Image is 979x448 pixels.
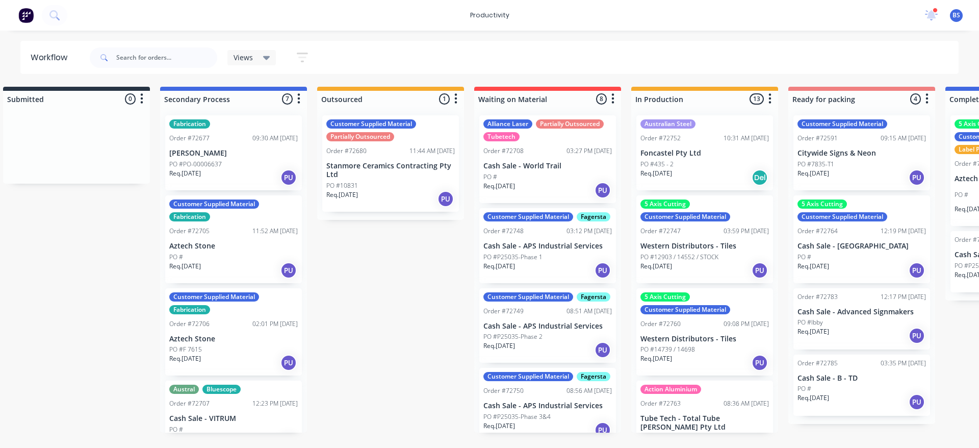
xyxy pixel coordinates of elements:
[566,227,612,236] div: 03:12 PM [DATE]
[793,355,930,416] div: Order #7278503:35 PM [DATE]Cash Sale - B - TDPO #Req.[DATE]PU
[793,288,930,350] div: Order #7278312:17 PM [DATE]Cash Sale - Advanced SignmakersPO #IbbyReq.[DATE]PU
[169,305,210,314] div: Fabrication
[169,292,259,302] div: Customer Supplied Material
[640,345,695,354] p: PO #14739 / 14698
[640,149,769,158] p: Foncastel Pty Ltd
[169,119,210,129] div: Fabrication
[483,412,551,421] p: PO #P25035-Phase 3&4
[640,414,769,432] p: Tube Tech - Total Tube [PERSON_NAME] Pty Ltd
[640,253,718,262] p: PO #12903 / 14552 / STOCK
[640,354,672,363] p: Req. [DATE]
[483,372,573,381] div: Customer Supplied Material
[724,319,769,329] div: 09:08 PM [DATE]
[169,262,201,271] p: Req. [DATE]
[202,385,241,394] div: Bluescope
[483,172,497,182] p: PO #
[169,399,210,408] div: Order #72707
[797,212,887,221] div: Customer Supplied Material
[169,253,183,262] p: PO #
[169,345,202,354] p: PO #F 7615
[595,422,611,438] div: PU
[797,119,887,129] div: Customer Supplied Material
[640,319,681,329] div: Order #72760
[595,182,611,198] div: PU
[797,242,926,251] p: Cash Sale - [GEOGRAPHIC_DATA]
[640,305,730,314] div: Customer Supplied Material
[566,386,612,395] div: 08:56 AM [DATE]
[479,368,616,443] div: Customer Supplied MaterialFagerstaOrder #7275008:56 AM [DATE]Cash Sale - APS Industrial ServicesP...
[169,242,298,251] p: Aztech Stone
[797,149,926,158] p: Citywide Signs & Neon
[909,169,925,186] div: PU
[483,322,612,331] p: Cash Sale - APS Industrial Services
[952,11,960,20] span: BS
[169,335,298,343] p: Aztech Stone
[640,160,674,169] p: PO #435 - 2
[483,119,532,129] div: Alliance Laser
[169,319,210,329] div: Order #72706
[326,162,455,179] p: Stanmore Ceramics Contracting Pty Ltd
[483,132,520,141] div: Tubetech
[483,146,524,156] div: Order #72708
[326,181,358,190] p: PO #10831
[636,288,773,376] div: 5 Axis CuttingCustomer Supplied MaterialOrder #7276009:08 PM [DATE]Western Distributors - TilesPO...
[636,195,773,283] div: 5 Axis CuttingCustomer Supplied MaterialOrder #7274703:59 PM [DATE]Western Distributors - TilesPO...
[322,115,459,212] div: Customer Supplied MaterialPartially OutsourcedOrder #7268011:44 AM [DATE]Stanmore Ceramics Contra...
[636,115,773,190] div: Australian SteelOrder #7275210:31 AM [DATE]Foncastel Pty LtdPO #435 - 2Req.[DATE]Del
[881,292,926,302] div: 12:17 PM [DATE]
[640,242,769,251] p: Western Distributors - Tiles
[724,134,769,143] div: 10:31 AM [DATE]
[909,394,925,410] div: PU
[640,200,690,209] div: 5 Axis Cutting
[252,399,298,408] div: 12:23 PM [DATE]
[483,212,573,221] div: Customer Supplied Material
[909,328,925,344] div: PU
[18,8,34,23] img: Factory
[797,327,829,336] p: Req. [DATE]
[479,288,616,363] div: Customer Supplied MaterialFagerstaOrder #7274908:51 AM [DATE]Cash Sale - APS Industrial ServicesP...
[169,425,183,434] p: PO #
[640,335,769,343] p: Western Distributors - Tiles
[165,288,302,376] div: Customer Supplied MaterialFabricationOrder #7270602:01 PM [DATE]Aztech StonePO #F 7615Req.[DATE]PU
[252,227,298,236] div: 11:52 AM [DATE]
[483,402,612,410] p: Cash Sale - APS Industrial Services
[797,359,838,368] div: Order #72785
[169,200,259,209] div: Customer Supplied Material
[640,227,681,236] div: Order #72747
[483,227,524,236] div: Order #72748
[577,212,610,221] div: Fagersta
[280,355,297,371] div: PU
[479,115,616,203] div: Alliance LaserPartially OutsourcedTubetechOrder #7270803:27 PM [DATE]Cash Sale - World TrailPO #R...
[640,292,690,302] div: 5 Axis Cutting
[797,227,838,236] div: Order #72764
[640,212,730,221] div: Customer Supplied Material
[881,359,926,368] div: 03:35 PM [DATE]
[483,307,524,316] div: Order #72749
[483,162,612,170] p: Cash Sale - World Trail
[169,169,201,178] p: Req. [DATE]
[595,342,611,358] div: PU
[797,134,838,143] div: Order #72591
[566,307,612,316] div: 08:51 AM [DATE]
[169,149,298,158] p: [PERSON_NAME]
[881,227,926,236] div: 12:19 PM [DATE]
[797,169,829,178] p: Req. [DATE]
[116,47,217,68] input: Search for orders...
[252,319,298,329] div: 02:01 PM [DATE]
[881,134,926,143] div: 09:15 AM [DATE]
[797,262,829,271] p: Req. [DATE]
[437,191,454,207] div: PU
[31,52,72,64] div: Workflow
[797,308,926,316] p: Cash Sale - Advanced Signmakers
[169,160,222,169] p: PO #PO-00006637
[797,160,834,169] p: PO #7835-T1
[640,169,672,178] p: Req. [DATE]
[752,355,768,371] div: PU
[752,262,768,279] div: PU
[169,212,210,221] div: Fabrication
[483,262,515,271] p: Req. [DATE]
[169,414,298,423] p: Cash Sale - VITRUM
[793,195,930,283] div: 5 Axis CuttingCustomer Supplied MaterialOrder #7276412:19 PM [DATE]Cash Sale - [GEOGRAPHIC_DATA]P...
[724,227,769,236] div: 03:59 PM [DATE]
[577,292,610,302] div: Fagersta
